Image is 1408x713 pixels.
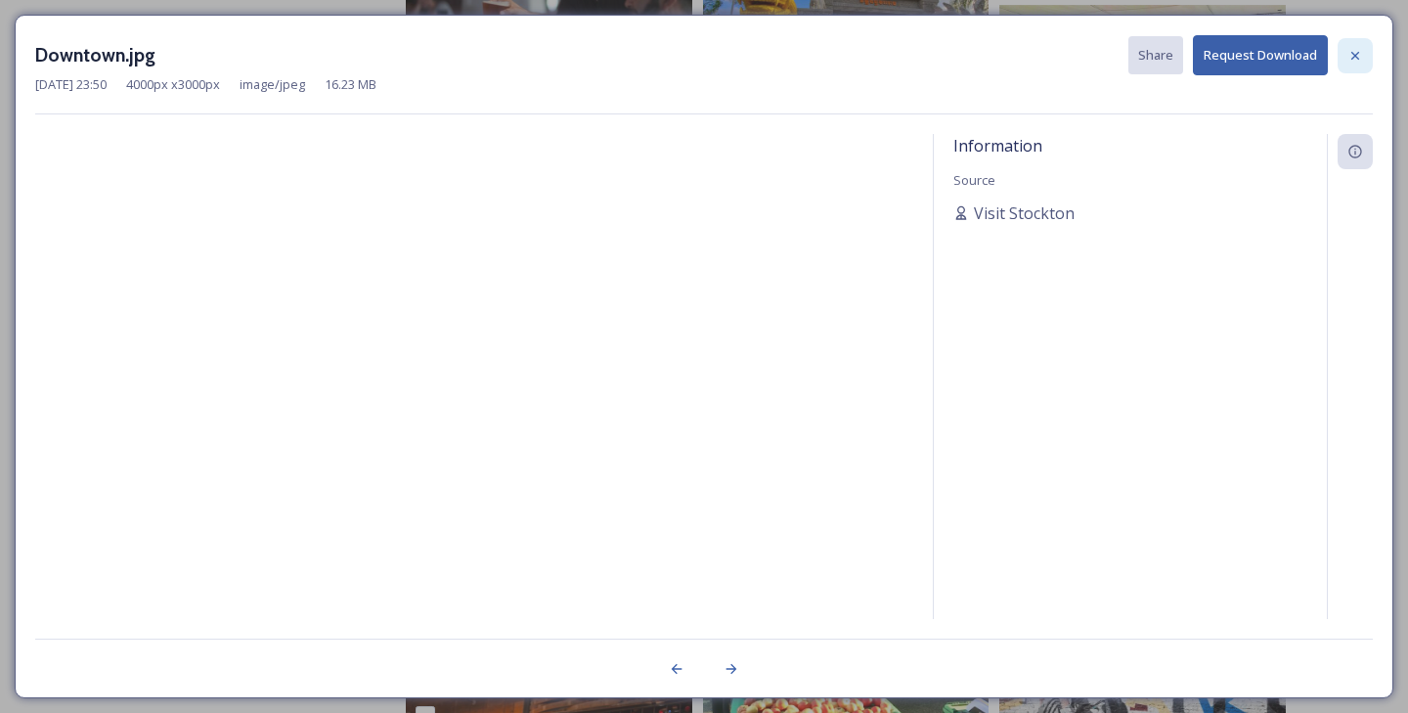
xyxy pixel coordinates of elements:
button: Request Download [1193,35,1328,75]
span: 16.23 MB [325,75,376,94]
span: image/jpeg [240,75,305,94]
span: Visit Stockton [974,201,1075,225]
span: 4000 px x 3000 px [126,75,220,94]
span: [DATE] 23:50 [35,75,107,94]
button: Share [1128,36,1183,74]
span: Information [953,135,1042,156]
h3: Downtown.jpg [35,41,155,69]
span: Source [953,171,995,189]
